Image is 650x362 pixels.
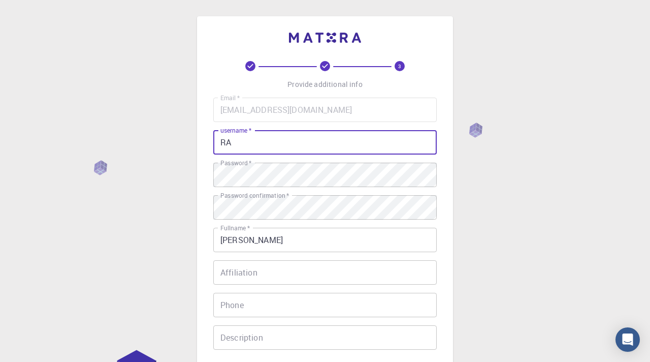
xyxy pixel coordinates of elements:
[220,224,250,232] label: Fullname
[220,191,289,200] label: Password confirmation
[615,327,640,352] div: Open Intercom Messenger
[220,126,251,135] label: username
[398,63,401,70] text: 3
[287,79,362,89] p: Provide additional info
[220,94,240,102] label: Email
[220,159,251,167] label: Password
